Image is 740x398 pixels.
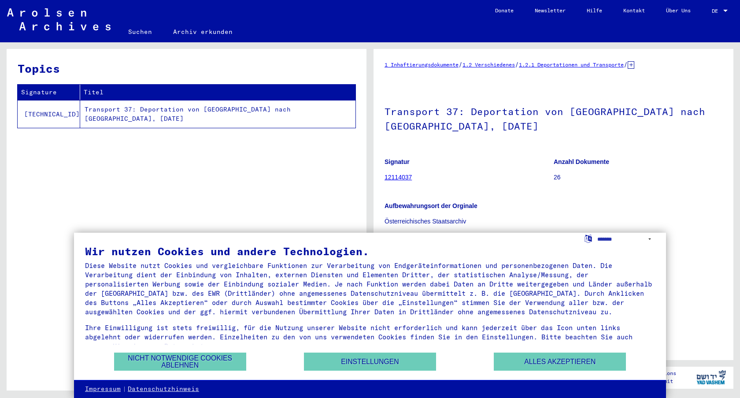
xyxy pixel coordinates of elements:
b: Anzahl Dokumente [554,158,609,165]
h1: Transport 37: Deportation von [GEOGRAPHIC_DATA] nach [GEOGRAPHIC_DATA], [DATE] [385,91,722,145]
p: Österreichisches Staatsarchiv [385,217,722,226]
a: Archiv erkunden [163,21,243,42]
div: Wir nutzen Cookies und andere Technologien. [85,246,655,257]
button: Alles akzeptieren [494,353,626,371]
span: / [515,60,519,68]
th: Titel [80,85,355,100]
select: Sprache auswählen [597,233,655,245]
b: Aufbewahrungsort der Orginale [385,202,477,209]
div: Ihre Einwilligung ist stets freiwillig, für die Nutzung unserer Website nicht erforderlich und ka... [85,323,655,351]
a: 1.2 Verschiedenes [462,61,515,68]
a: Impressum [85,385,121,394]
a: Datenschutzhinweis [128,385,199,394]
a: 1.2.1 Deportationen und Transporte [519,61,624,68]
td: Transport 37: Deportation von [GEOGRAPHIC_DATA] nach [GEOGRAPHIC_DATA], [DATE] [80,100,355,128]
div: Diese Website nutzt Cookies und vergleichbare Funktionen zur Verarbeitung von Endgeräteinformatio... [85,261,655,316]
td: [TECHNICAL_ID] [18,100,80,128]
b: Signatur [385,158,410,165]
th: Signature [18,85,80,100]
span: DE [712,8,721,14]
label: Sprache auswählen [584,234,593,242]
button: Nicht notwendige Cookies ablehnen [114,353,246,371]
span: / [624,60,628,68]
a: Suchen [118,21,163,42]
p: 26 [554,173,722,182]
img: Arolsen_neg.svg [7,8,111,30]
a: 1 Inhaftierungsdokumente [385,61,459,68]
img: yv_logo.png [695,366,728,388]
span: / [459,60,462,68]
a: 12114037 [385,174,412,181]
h3: Topics [18,60,355,77]
button: Einstellungen [304,353,436,371]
